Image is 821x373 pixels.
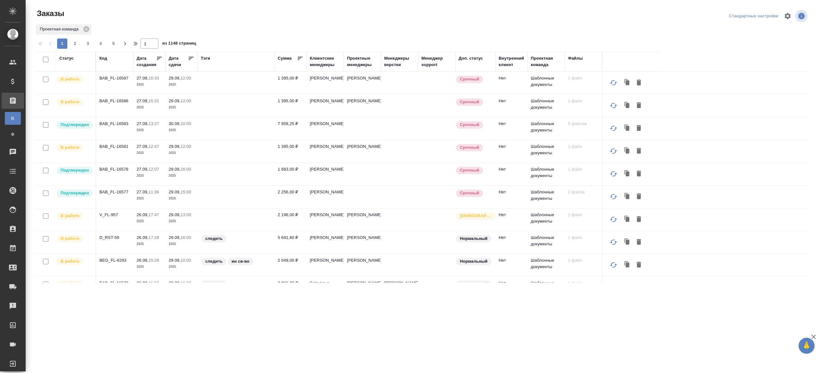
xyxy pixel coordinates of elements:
[8,131,18,138] span: Ф
[455,121,492,129] div: Выставляется автоматически, если на указанный объем услуг необходимо больше времени в стандартном...
[56,189,92,198] div: Выставляет КМ после уточнения всех необходимых деталей и получения согласия клиента на запуск. С ...
[99,280,130,286] p: BAB_FL-16573
[499,189,524,195] p: Нет
[169,104,194,111] p: 2025
[275,231,307,254] td: 5 691,60 ₽
[181,98,191,103] p: 12:00
[61,122,89,128] p: Подтвержден
[633,236,644,248] button: Удалить
[460,190,479,196] p: Срочный
[568,189,599,195] p: 2 файла
[137,258,148,263] p: 26.09,
[137,150,162,156] p: 2025
[307,254,344,276] td: [PERSON_NAME]
[40,26,81,32] p: Проектная команда
[460,167,479,174] p: Срочный
[568,75,599,81] p: 1 файл
[801,339,812,352] span: 🙏
[344,95,381,117] td: [PERSON_NAME]
[633,259,644,271] button: Удалить
[460,213,492,219] p: [DEMOGRAPHIC_DATA]
[56,166,92,175] div: Выставляет КМ после уточнения всех необходимых деталей и получения согласия клиента на запуск. С ...
[5,128,21,141] a: Ф
[528,117,565,140] td: Шаблонные документы
[568,234,599,241] p: 1 файл
[201,55,210,62] div: Тэги
[181,144,191,149] p: 12:00
[606,189,621,204] button: Обновить
[528,254,565,276] td: Шаблонные документы
[61,258,79,265] p: В работе
[205,281,223,287] p: следить
[606,75,621,90] button: Обновить
[307,277,344,299] td: Solovkova [PERSON_NAME]
[56,212,92,220] div: Выставляет ПМ после принятия заказа от КМа
[568,121,599,127] p: 5 файлов
[384,280,415,286] p: [PERSON_NAME]
[633,168,644,180] button: Удалить
[169,190,181,194] p: 29.09,
[83,40,93,47] span: 3
[70,38,80,49] button: 2
[169,144,181,149] p: 29.09,
[528,140,565,163] td: Шаблонные документы
[455,212,492,220] div: Выставляется автоматически для первых 3 заказов нового контактного лица. Особое внимание
[99,98,130,104] p: BAB_FL-16586
[96,38,106,49] button: 4
[344,254,381,276] td: [PERSON_NAME]
[275,254,307,276] td: 2 049,00 ₽
[137,76,148,81] p: 27.09,
[108,40,119,47] span: 5
[528,231,565,254] td: Шаблонные документы
[137,55,156,68] div: Дата создания
[169,173,194,179] p: 2025
[61,167,89,174] p: Подтвержден
[528,277,565,299] td: Шаблонные документы
[621,77,633,89] button: Клонировать
[70,40,80,47] span: 2
[35,8,64,19] span: Заказы
[455,143,492,152] div: Выставляется автоматически, если на указанный объем услуг необходимо больше времени в стандартном...
[181,167,191,172] p: 16:00
[201,234,271,243] div: следить
[148,190,159,194] p: 11:36
[460,281,487,287] p: Нормальный
[307,186,344,208] td: [PERSON_NAME]
[56,121,92,129] div: Выставляет КМ после уточнения всех необходимых деталей и получения согласия клиента на запуск. С ...
[621,122,633,134] button: Клонировать
[99,212,130,218] p: V_FL-957
[169,212,181,217] p: 29.09,
[181,190,191,194] p: 15:00
[99,257,130,264] p: BEG_FL-6293
[169,55,188,68] div: Дата сдачи
[56,75,92,84] div: Выставляет ПМ после принятия заказа от КМа
[799,338,815,354] button: 🙏
[56,98,92,106] div: Выставляет ПМ после принятия заказа от КМа
[148,235,159,240] p: 17:28
[621,99,633,112] button: Клонировать
[606,98,621,113] button: Обновить
[61,144,79,151] p: В работе
[169,264,194,270] p: 2025
[99,75,130,81] p: BAB_FL-16587
[137,173,162,179] p: 2025
[275,72,307,94] td: 1 395,00 ₽
[460,122,479,128] p: Срочный
[455,166,492,175] div: Выставляется автоматически, если на указанный объем услуг необходимо больше времени в стандартном...
[621,236,633,248] button: Клонировать
[633,99,644,112] button: Удалить
[499,75,524,81] p: Нет
[795,10,809,22] span: Посмотреть информацию
[56,257,92,266] div: Выставляет ПМ после принятия заказа от КМа
[568,143,599,150] p: 1 файл
[460,99,479,105] p: Срочный
[528,186,565,208] td: Шаблонные документы
[137,144,148,149] p: 27.09,
[8,115,18,122] span: В
[99,121,130,127] p: BAB_FL-16583
[169,150,194,156] p: 2025
[499,121,524,127] p: Нет
[499,166,524,173] p: Нет
[499,55,524,68] div: Внутренний клиент
[137,190,148,194] p: 27.09,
